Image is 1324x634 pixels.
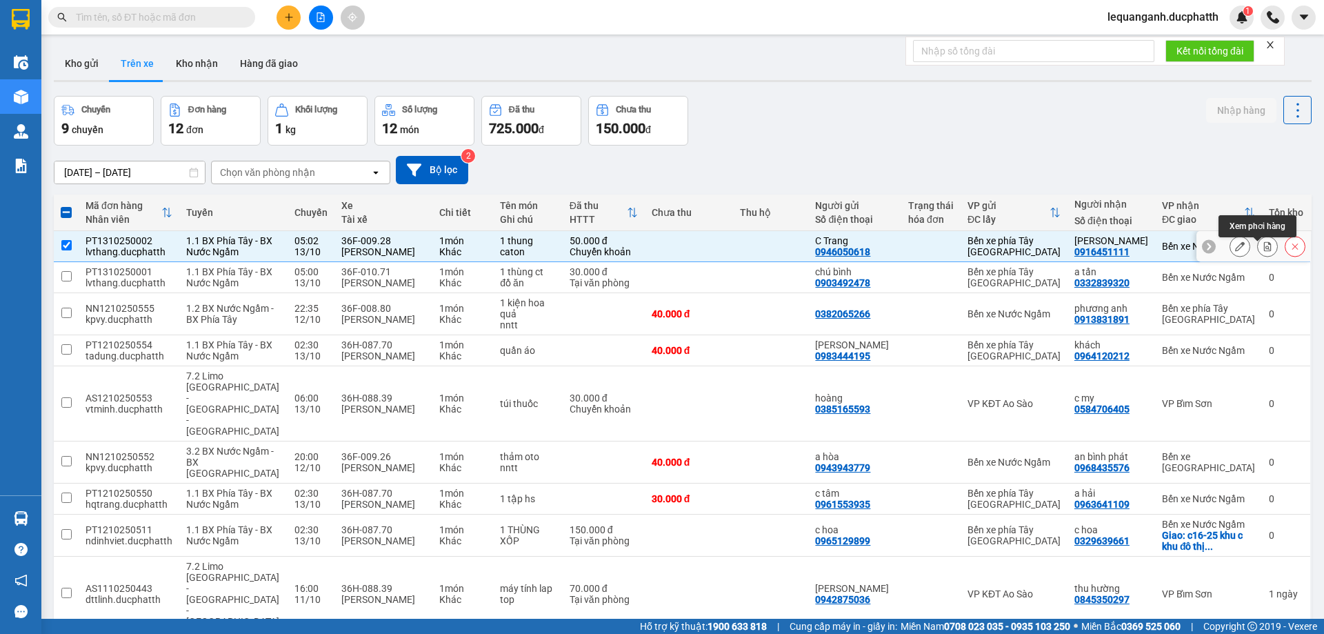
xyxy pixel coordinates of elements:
[1162,303,1255,325] div: Bến xe phía Tây [GEOGRAPHIC_DATA]
[86,488,172,499] div: PT1210250550
[652,493,726,504] div: 30.000 đ
[1074,404,1130,415] div: 0584706405
[1162,493,1255,504] div: Bến xe Nước Ngầm
[400,124,419,135] span: món
[570,583,638,594] div: 70.000 đ
[500,493,556,504] div: 1 tập hs
[439,451,486,462] div: 1 món
[341,404,425,415] div: [PERSON_NAME]
[439,207,486,218] div: Chi tiết
[1162,345,1255,356] div: Bến xe Nước Ngầm
[186,124,203,135] span: đơn
[1074,277,1130,288] div: 0332839320
[563,195,645,231] th: Toggle SortBy
[500,235,556,257] div: 1 thung caton
[777,619,779,634] span: |
[86,277,172,288] div: lvthang.ducphatth
[186,561,279,627] span: 7.2 Limo [GEOGRAPHIC_DATA] - [GEOGRAPHIC_DATA] - [GEOGRAPHIC_DATA]
[1276,588,1298,600] span: ngày
[570,404,638,415] div: Chuyển khoản
[86,214,161,225] div: Nhân viên
[967,200,1050,211] div: VP gửi
[1269,398,1303,409] div: 0
[341,594,425,605] div: [PERSON_NAME]
[439,235,486,246] div: 1 món
[570,524,638,535] div: 150.000 đ
[815,308,870,319] div: 0382065266
[570,535,638,546] div: Tại văn phòng
[596,120,645,137] span: 150.000
[588,96,688,146] button: Chưa thu150.000đ
[341,488,425,499] div: 36H-087.70
[382,120,397,137] span: 12
[341,214,425,225] div: Tài xế
[439,393,486,404] div: 1 món
[1074,350,1130,361] div: 0964120212
[1074,235,1148,246] div: tuan anh
[1191,619,1193,634] span: |
[86,524,172,535] div: PT1210250511
[275,120,283,137] span: 1
[61,120,69,137] span: 9
[341,499,425,510] div: [PERSON_NAME]
[165,47,229,80] button: Kho nhận
[815,488,894,499] div: c tâm
[341,339,425,350] div: 36H-087.70
[439,594,486,605] div: Khác
[1074,624,1078,629] span: ⚪️
[500,297,556,319] div: 1 kiện hoa quả
[481,96,581,146] button: Đã thu725.000đ
[1176,43,1243,59] span: Kết nối tổng đài
[439,246,486,257] div: Khác
[815,535,870,546] div: 0965129899
[967,266,1061,288] div: Bến xe phía Tây [GEOGRAPHIC_DATA]
[500,398,556,409] div: túi thuốc
[294,277,328,288] div: 13/10
[500,319,556,330] div: nntt
[815,246,870,257] div: 0946050618
[72,124,103,135] span: chuyến
[1162,200,1244,211] div: VP nhận
[967,398,1061,409] div: VP KĐT Ao Sào
[967,588,1061,600] div: VP KĐT Ao Sào
[1074,266,1148,277] div: a tấn
[652,345,726,356] div: 40.000 đ
[186,235,272,257] span: 1.1 BX Phía Tây - BX Nước Ngầm
[294,594,328,605] div: 11/10
[1074,451,1148,462] div: an bình phát
[341,277,425,288] div: [PERSON_NAME]
[1121,621,1181,632] strong: 0369 525 060
[570,246,638,257] div: Chuyển khoản
[57,12,67,22] span: search
[186,266,272,288] span: 1.1 BX Phía Tây - BX Nước Ngầm
[341,393,425,404] div: 36H-088.39
[1074,524,1148,535] div: c hoa
[500,266,556,288] div: 1 thùng ct đồ ăn
[1081,619,1181,634] span: Miền Bắc
[815,266,894,277] div: chú bình
[268,96,368,146] button: Khối lượng1kg
[86,266,172,277] div: PT1310250001
[1074,303,1148,314] div: phương anh
[439,583,486,594] div: 1 món
[500,214,556,225] div: Ghi chú
[740,207,802,218] div: Thu hộ
[374,96,474,146] button: Số lượng12món
[14,543,28,556] span: question-circle
[908,214,954,225] div: hóa đơn
[348,12,357,22] span: aim
[86,393,172,404] div: AS1210250553
[14,574,28,587] span: notification
[86,314,172,325] div: kpvy.ducphatth
[54,96,154,146] button: Chuyến9chuyến
[570,266,638,277] div: 30.000 đ
[1162,530,1255,552] div: Giao: c16-25 khu c khu đô thị geleximco lê trọng tấn hà đông
[110,47,165,80] button: Trên xe
[1074,488,1148,499] div: a hải
[1162,241,1255,252] div: Bến xe Nước Ngầm
[294,350,328,361] div: 13/10
[341,350,425,361] div: [PERSON_NAME]
[294,524,328,535] div: 02:30
[500,462,556,473] div: nntt
[570,393,638,404] div: 30.000 đ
